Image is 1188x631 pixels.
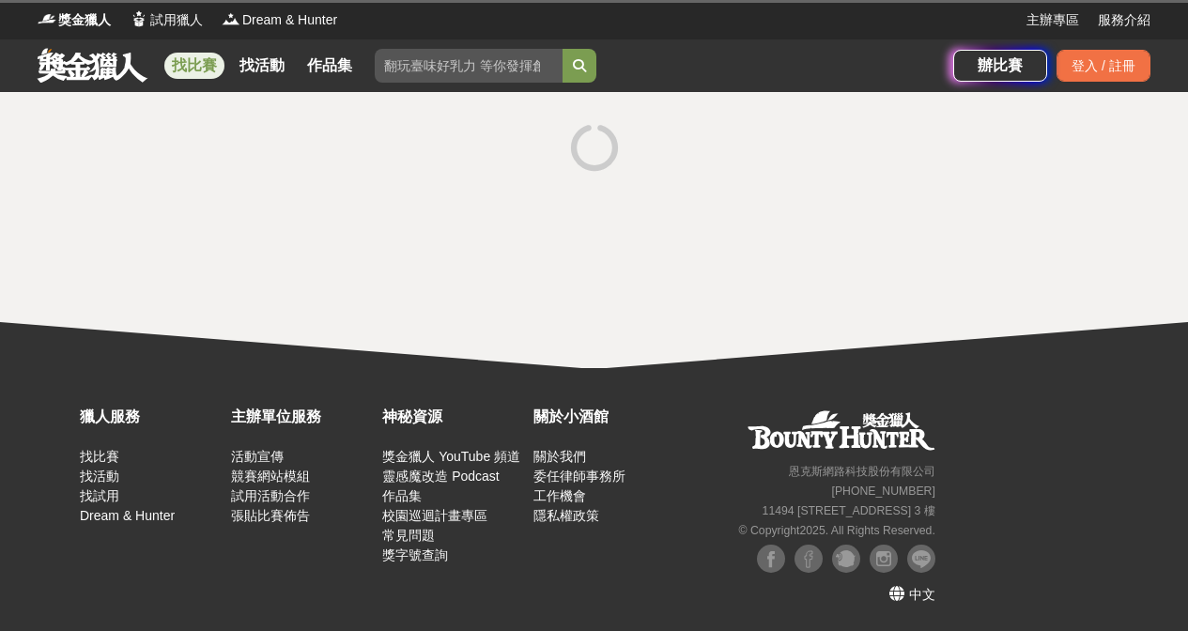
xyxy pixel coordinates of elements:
a: 找試用 [80,488,119,503]
img: Logo [38,9,56,28]
a: 找活動 [232,53,292,79]
img: Logo [130,9,148,28]
img: Facebook [757,545,785,573]
a: 隱私權政策 [533,508,599,523]
img: Plurk [832,545,860,573]
div: 神秘資源 [382,406,524,428]
a: 常見問題 [382,528,435,543]
span: 獎金獵人 [58,10,111,30]
a: Logo獎金獵人 [38,10,111,30]
img: Facebook [795,545,823,573]
a: 工作機會 [533,488,586,503]
a: Dream & Hunter [80,508,175,523]
a: 主辦專區 [1026,10,1079,30]
a: 獎金獵人 YouTube 頻道 [382,449,520,464]
span: 試用獵人 [150,10,203,30]
div: 關於小酒館 [533,406,675,428]
a: 張貼比賽佈告 [231,508,310,523]
a: 作品集 [300,53,360,79]
a: 校園巡迴計畫專區 [382,508,487,523]
a: 辦比賽 [953,50,1047,82]
span: 中文 [909,587,935,602]
a: LogoDream & Hunter [222,10,337,30]
a: 找比賽 [164,53,224,79]
a: 獎字號查詢 [382,547,448,562]
a: 靈感魔改造 Podcast [382,469,499,484]
a: Logo試用獵人 [130,10,203,30]
small: 11494 [STREET_ADDRESS] 3 樓 [763,504,935,517]
div: 登入 / 註冊 [1057,50,1150,82]
img: Logo [222,9,240,28]
div: 主辦單位服務 [231,406,373,428]
a: 找比賽 [80,449,119,464]
div: 獵人服務 [80,406,222,428]
span: Dream & Hunter [242,10,337,30]
small: 恩克斯網路科技股份有限公司 [789,465,935,478]
small: [PHONE_NUMBER] [832,485,935,498]
a: 委任律師事務所 [533,469,625,484]
input: 翻玩臺味好乳力 等你發揮創意！ [375,49,563,83]
a: 試用活動合作 [231,488,310,503]
a: 作品集 [382,488,422,503]
a: 活動宣傳 [231,449,284,464]
small: © Copyright 2025 . All Rights Reserved. [739,524,935,537]
img: LINE [907,545,935,573]
a: 找活動 [80,469,119,484]
a: 競賽網站模組 [231,469,310,484]
a: 關於我們 [533,449,586,464]
img: Instagram [870,545,898,573]
a: 服務介紹 [1098,10,1150,30]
